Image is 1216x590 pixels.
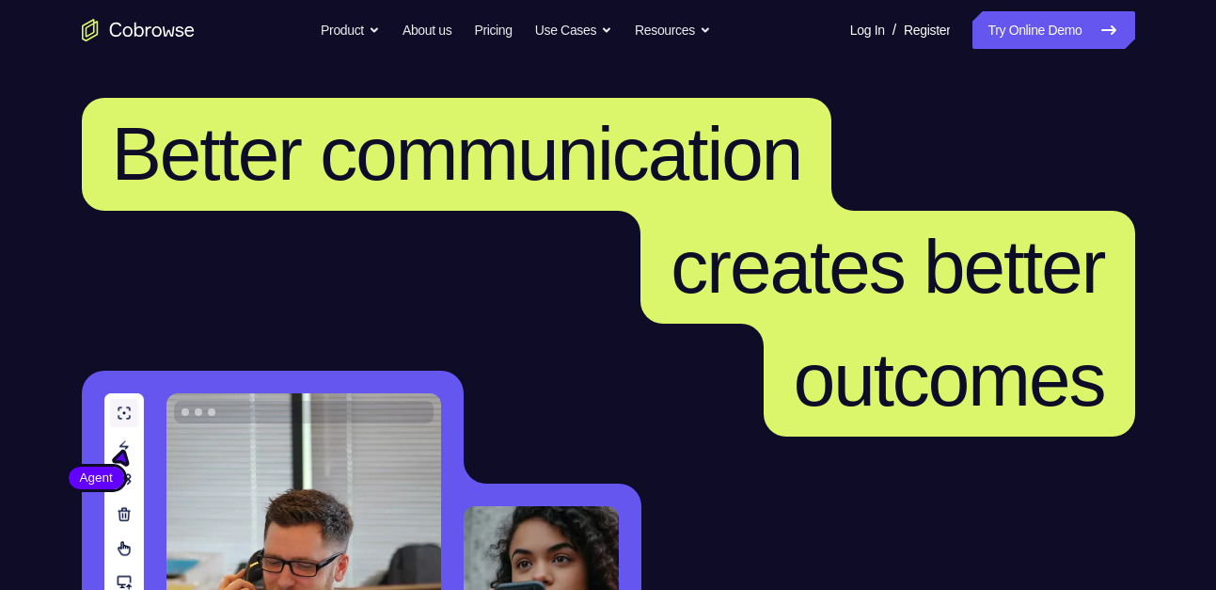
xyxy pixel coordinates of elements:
[635,11,711,49] button: Resources
[892,19,896,41] span: /
[403,11,451,49] a: About us
[321,11,380,49] button: Product
[850,11,885,49] a: Log In
[82,19,195,41] a: Go to the home page
[535,11,612,49] button: Use Cases
[671,225,1104,309] span: creates better
[904,11,950,49] a: Register
[474,11,512,49] a: Pricing
[794,338,1105,422] span: outcomes
[112,112,802,196] span: Better communication
[972,11,1134,49] a: Try Online Demo
[69,469,124,487] span: Agent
